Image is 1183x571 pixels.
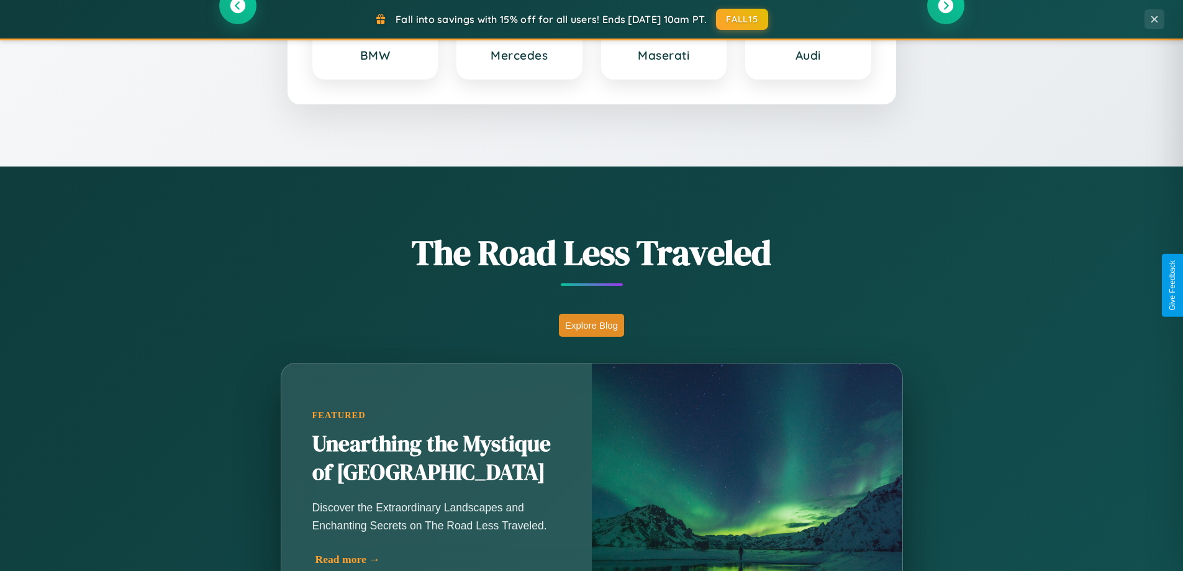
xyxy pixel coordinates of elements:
[315,553,564,566] div: Read more →
[1168,260,1177,311] div: Give Feedback
[326,48,425,63] h3: BMW
[312,430,561,487] h2: Unearthing the Mystique of [GEOGRAPHIC_DATA]
[559,314,624,337] button: Explore Blog
[396,13,707,25] span: Fall into savings with 15% off for all users! Ends [DATE] 10am PT.
[759,48,858,63] h3: Audi
[312,410,561,421] div: Featured
[470,48,569,63] h3: Mercedes
[219,229,964,276] h1: The Road Less Traveled
[615,48,714,63] h3: Maserati
[312,499,561,534] p: Discover the Extraordinary Landscapes and Enchanting Secrets on The Road Less Traveled.
[716,9,768,30] button: FALL15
